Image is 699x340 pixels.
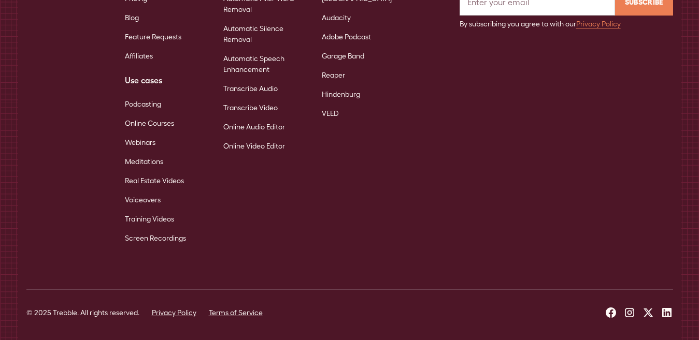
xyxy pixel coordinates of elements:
a: Privacy Policy [152,307,196,318]
div: By subscribing you agree to with our [460,19,673,29]
a: Adobe Podcast [322,27,371,47]
a: VEED [322,104,339,123]
a: Audacity [322,8,351,27]
a: Online Video Editor [223,137,285,156]
a: Automatic Silence Removal [223,19,305,49]
a: Online Courses [125,114,174,133]
a: Affiliates [125,47,153,66]
a: Automatic Speech Enhancement [223,49,305,79]
a: Transcribe Video [223,98,278,117]
a: Webinars [125,133,155,152]
div: Use cases [125,74,207,86]
a: Privacy Policy [576,20,621,28]
a: Real Estate Videos [125,171,184,190]
a: Garage Band [322,47,364,66]
div: © 2025 Trebble. All rights reserved. [26,307,139,318]
a: Reaper [322,66,345,85]
iframe: Intercom live chat [664,284,689,309]
a: Screen Recordings [125,229,186,248]
a: Meditations [125,152,163,171]
a: Podcasting [125,95,161,114]
a: Blog [125,8,139,27]
a: Hindenburg [322,85,360,104]
a: Feature Requests [125,27,181,47]
a: Transcribe Audio [223,79,278,98]
a: Terms of Service [209,307,263,318]
a: Training Videos [125,210,174,229]
a: Voiceovers [125,190,161,210]
a: Online Audio Editor [223,117,285,137]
